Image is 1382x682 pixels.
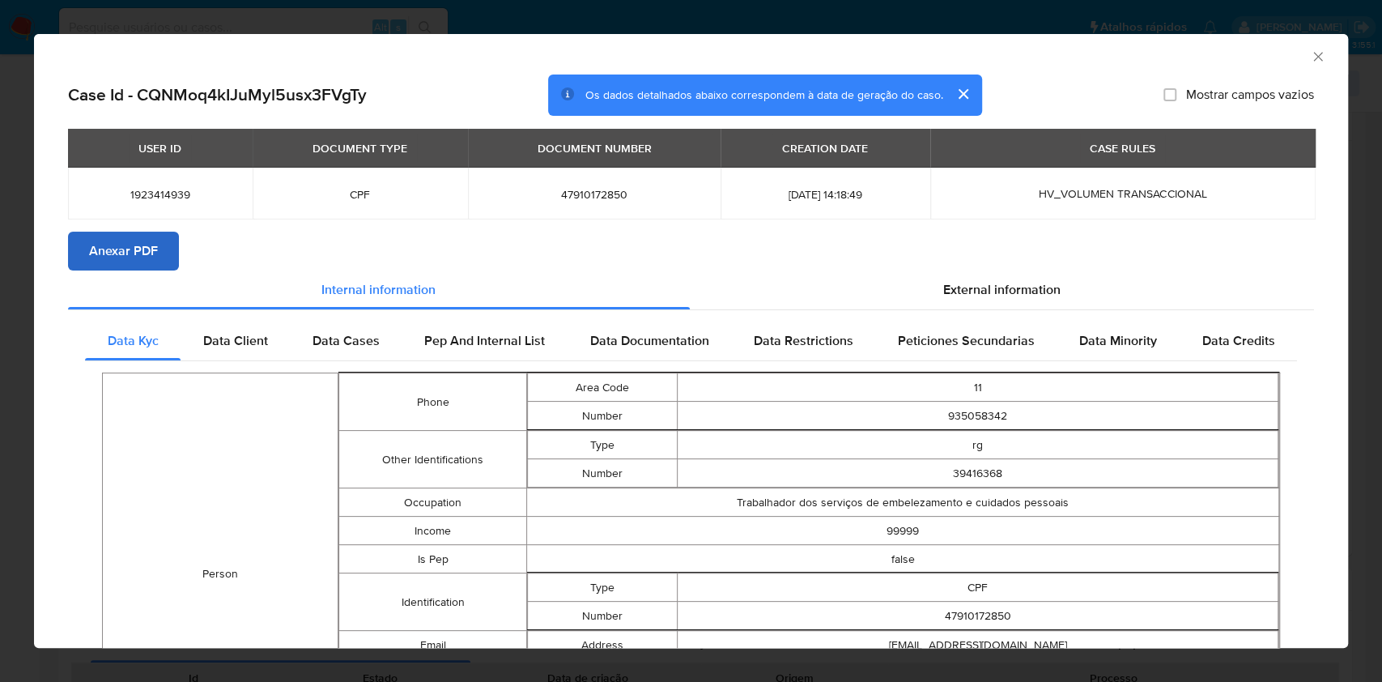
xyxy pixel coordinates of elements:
span: Data Credits [1201,331,1274,350]
td: 99999 [527,517,1279,545]
span: Anexar PDF [89,233,158,269]
input: Mostrar campos vazios [1163,88,1176,101]
span: Pep And Internal List [424,331,545,350]
td: Address [528,631,678,659]
td: Area Code [528,373,678,402]
div: closure-recommendation-modal [34,34,1348,648]
div: Detailed info [68,271,1314,309]
td: [EMAIL_ADDRESS][DOMAIN_NAME] [678,631,1278,659]
span: External information [943,280,1061,299]
td: Email [338,631,526,660]
td: Number [528,402,678,430]
span: Internal information [321,280,436,299]
td: 47910172850 [678,602,1278,630]
div: CREATION DATE [772,134,878,162]
td: 935058342 [678,402,1278,430]
td: Income [338,517,526,545]
button: cerrar [943,75,982,113]
div: USER ID [129,134,191,162]
span: Peticiones Secundarias [898,331,1035,350]
td: Type [528,573,678,602]
div: DOCUMENT TYPE [303,134,417,162]
td: 11 [678,373,1278,402]
div: CASE RULES [1080,134,1165,162]
td: Number [528,459,678,488]
span: Mostrar campos vazios [1186,87,1314,103]
td: Phone [338,373,526,431]
td: Other Identifications [338,431,526,488]
span: Data Kyc [108,331,159,350]
td: rg [678,431,1278,459]
button: Anexar PDF [68,232,179,271]
td: Occupation [338,488,526,517]
td: Number [528,602,678,630]
span: Data Documentation [589,331,708,350]
td: Identification [338,573,526,631]
div: DOCUMENT NUMBER [527,134,661,162]
span: Data Restrictions [754,331,853,350]
div: Detailed internal info [85,322,1297,360]
td: Type [528,431,678,459]
span: [DATE] 14:18:49 [740,187,911,202]
h2: Case Id - CQNMoq4kIJuMyl5usx3FVgTy [68,84,367,105]
span: Data Minority [1079,331,1157,350]
span: Os dados detalhados abaixo correspondem à data de geração do caso. [585,87,943,103]
span: CPF [272,187,449,202]
td: Is Pep [338,545,526,573]
td: CPF [678,573,1278,602]
span: HV_VOLUMEN TRANSACCIONAL [1039,185,1206,202]
span: Data Cases [313,331,380,350]
button: Fechar a janela [1310,49,1325,63]
td: false [527,545,1279,573]
td: Trabalhador dos serviços de embelezamento e cuidados pessoais [527,488,1279,517]
span: 47910172850 [487,187,700,202]
td: 39416368 [678,459,1278,488]
span: Data Client [203,331,268,350]
span: 1923414939 [87,187,233,202]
